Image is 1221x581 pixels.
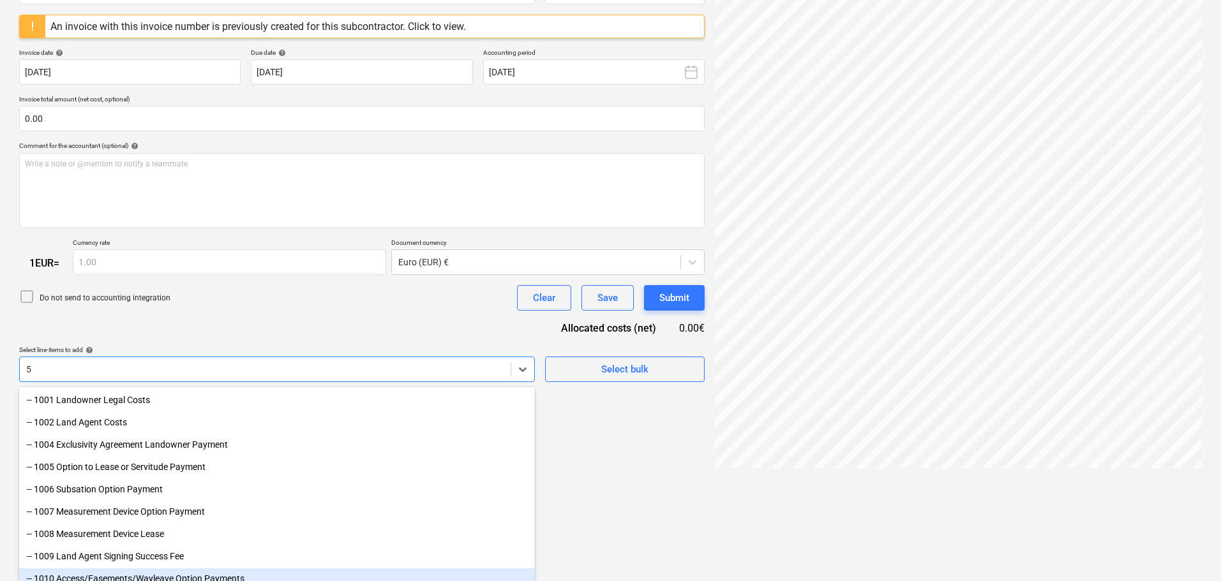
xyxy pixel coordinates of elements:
[19,479,535,499] div: -- 1006 Subsation Option Payment
[1157,520,1221,581] iframe: Chat Widget
[19,95,705,106] p: Invoice total amount (net cost, optional)
[581,285,634,311] button: Save
[251,48,472,57] div: Due date
[19,434,535,455] div: -- 1004 Exclusivity Agreement Landowner Payment
[128,142,139,150] span: help
[19,142,705,150] div: Comment for the accountant (optional)
[483,48,705,59] p: Accounting period
[19,412,535,432] div: -- 1002 Land Agent Costs
[677,321,705,335] div: 0.00€
[19,346,535,354] div: Select line-items to add
[19,501,535,522] div: -- 1007 Measurement Device Option Payment
[19,257,73,269] div: 1 EUR =
[19,59,241,85] input: Invoice date not specified
[391,239,705,249] p: Document currency
[40,293,170,304] p: Do not send to accounting integration
[50,20,466,33] div: An invoice with this invoice number is previously created for this subcontractor. Click to view.
[19,457,535,477] div: -- 1005 Option to Lease or Servitude Payment
[545,357,705,382] button: Select bulk
[251,59,472,85] input: Due date not specified
[659,290,689,306] div: Submit
[19,390,535,410] div: -- 1001 Landowner Legal Costs
[276,49,286,57] span: help
[83,346,93,354] span: help
[53,49,63,57] span: help
[539,321,677,335] div: Allocated costs (net)
[601,361,648,378] div: Select bulk
[483,59,705,85] button: [DATE]
[19,524,535,544] div: -- 1008 Measurement Device Lease
[597,290,618,306] div: Save
[517,285,571,311] button: Clear
[19,546,535,566] div: -- 1009 Land Agent Signing Success Fee
[644,285,705,311] button: Submit
[19,48,241,57] div: Invoice date
[19,106,705,131] input: Invoice total amount (net cost, optional)
[533,290,555,306] div: Clear
[73,239,386,249] p: Currency rate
